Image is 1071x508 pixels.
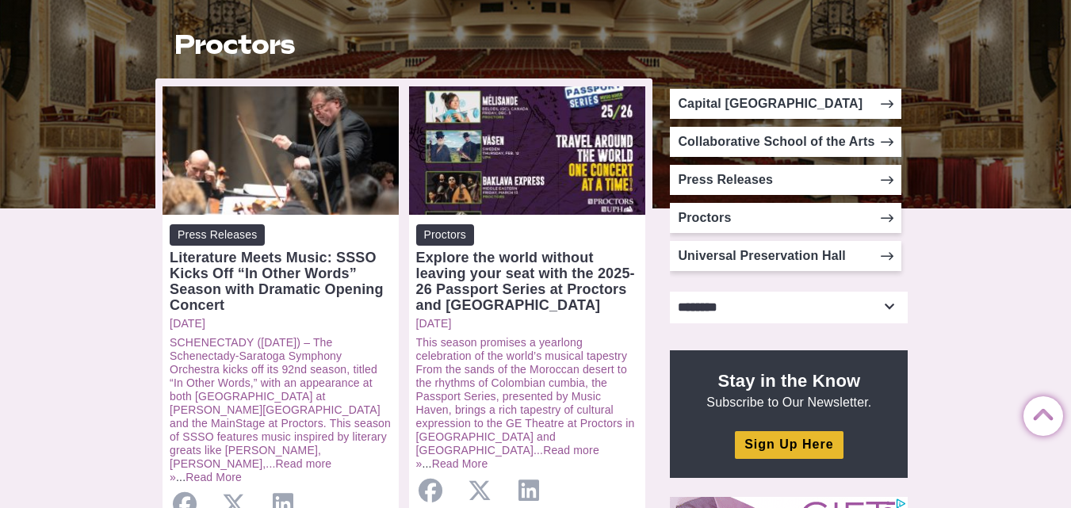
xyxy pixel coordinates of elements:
h1: Proctors [174,29,634,59]
span: Proctors [416,224,474,246]
a: Universal Preservation Hall [670,241,901,271]
a: Press Releases Literature Meets Music: SSSO Kicks Off “In Other Words” Season with Dramatic Openi... [170,224,392,313]
strong: Stay in the Know [718,371,861,391]
a: Capital [GEOGRAPHIC_DATA] [670,89,901,119]
a: Proctors Explore the world without leaving your seat with the 2025-26 Passport Series at Proctors... [416,224,638,313]
a: Press Releases [670,165,901,195]
a: Collaborative School of the Arts [670,127,901,157]
a: Read more » [170,457,331,483]
a: SCHENECTADY ([DATE]) – The Schenectady-Saratoga Symphony Orchestra kicks off its 92nd season, tit... [170,336,391,470]
p: Subscribe to Our Newsletter. [689,369,889,411]
a: Back to Top [1023,397,1055,429]
span: Press Releases [170,224,265,246]
a: Proctors [670,203,901,233]
div: Explore the world without leaving your seat with the 2025-26 Passport Series at Proctors and [GEO... [416,250,638,313]
div: Literature Meets Music: SSSO Kicks Off “In Other Words” Season with Dramatic Opening Concert [170,250,392,313]
a: Read More [432,457,488,470]
a: This season promises a yearlong celebration of the world’s musical tapestry From the sands of the... [416,336,635,456]
a: [DATE] [170,317,392,330]
p: ... [170,336,392,484]
select: Select category [670,292,908,323]
a: Read more » [416,444,599,470]
p: ... [416,336,638,471]
a: Read More [186,471,242,483]
a: [DATE] [416,317,638,330]
a: Sign Up Here [735,431,843,459]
